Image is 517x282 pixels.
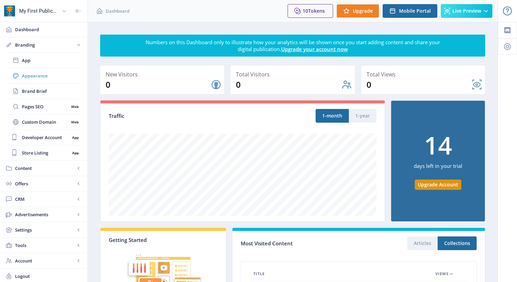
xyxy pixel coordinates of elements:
div: 0 [236,79,341,90]
span: Content [15,165,75,172]
span: Dashboard [106,8,130,14]
button: Upgrade Account [415,180,461,190]
div: 14 [424,133,452,157]
span: Logout [15,273,82,280]
span: CRM [15,196,75,203]
span: Views [435,270,449,278]
div: days left in your trial [414,157,462,180]
span: Account [15,257,75,264]
button: Upgrade [336,4,379,18]
a: Appearance [7,68,81,83]
div: My First Publication [19,3,59,19]
a: Developer AccountApp [7,130,81,145]
nb-badge: Web [69,119,81,125]
span: Upgrade [353,8,373,14]
img: app-icon.png [4,5,15,16]
button: Collections [438,236,477,250]
span: App [22,57,81,64]
span: Advertisements [15,211,75,218]
div: Getting Started [109,236,218,243]
a: Upgrade your account now [281,46,348,52]
div: 0 [106,79,211,90]
nb-badge: App [70,134,81,141]
div: 0 [367,79,472,90]
div: Traffic [109,112,242,120]
div: Total Views [367,70,482,79]
button: Articles [407,236,438,250]
button: Mobile Portal [383,4,437,18]
div: New Visitors [106,70,222,79]
a: Pages SEOWeb [7,99,81,114]
div: Numbers on this Dashboard only to illustrate how your analytics will be shown once you start addi... [145,39,440,52]
span: Dashboard [15,26,82,33]
button: 10Tokens [288,4,333,18]
span: Tools [15,242,75,249]
a: Brand Brief [7,84,81,99]
div: Most Visited Content [241,238,359,249]
a: Custom DomainWeb [7,114,81,130]
span: Developer Account [22,134,70,141]
span: Pages SEO [22,103,69,110]
span: Store Listing [22,149,70,156]
button: 1-month [316,109,349,123]
a: Store ListingApp [7,145,81,160]
div: Total Visitors [236,70,352,79]
span: Offers [15,180,75,187]
span: Custom Domain [22,119,69,125]
span: Settings [15,226,75,233]
span: Appearance [22,72,81,79]
nb-badge: Web [69,103,81,110]
button: 1-year [349,109,376,123]
span: Live Preview [452,8,481,14]
span: Title [253,270,265,278]
span: Branding [15,41,75,48]
span: Brand Brief [22,88,81,95]
span: Tokens [308,8,325,14]
button: Live Preview [441,4,492,18]
a: App [7,53,81,68]
nb-badge: App [70,149,81,156]
span: Mobile Portal [399,8,431,14]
